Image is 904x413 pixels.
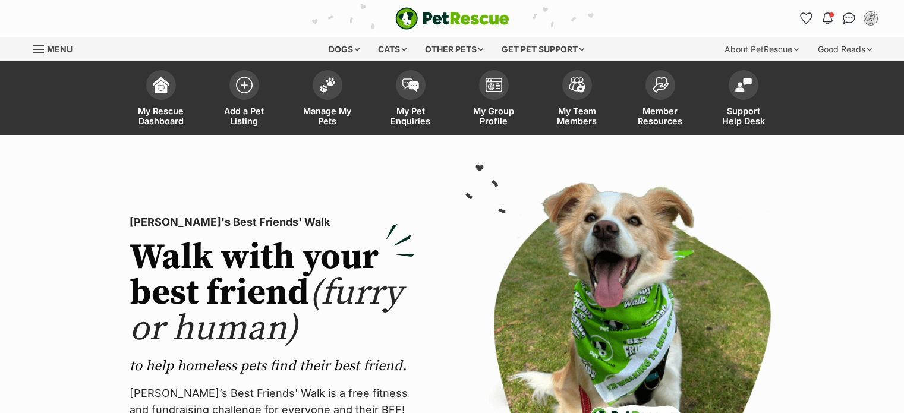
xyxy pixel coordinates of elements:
[203,64,286,135] a: Add a Pet Listing
[130,271,402,351] span: (furry or human)
[384,106,437,126] span: My Pet Enquiries
[33,37,81,59] a: Menu
[236,77,253,93] img: add-pet-listing-icon-0afa8454b4691262ce3f59096e99ab1cd57d4a30225e0717b998d2c9b9846f56.svg
[493,37,593,61] div: Get pet support
[370,37,415,61] div: Cats
[536,64,619,135] a: My Team Members
[467,106,521,126] span: My Group Profile
[861,9,880,28] button: My account
[865,12,877,24] img: Chel Haftka profile pic
[716,37,807,61] div: About PetRescue
[369,64,452,135] a: My Pet Enquiries
[619,64,702,135] a: Member Resources
[797,9,816,28] a: Favourites
[395,7,509,30] img: logo-e224e6f780fb5917bec1dbf3a21bbac754714ae5b6737aabdf751b685950b380.svg
[130,357,415,376] p: to help homeless pets find their best friend.
[550,106,604,126] span: My Team Members
[486,78,502,92] img: group-profile-icon-3fa3cf56718a62981997c0bc7e787c4b2cf8bcc04b72c1350f741eb67cf2f40e.svg
[569,77,585,93] img: team-members-icon-5396bd8760b3fe7c0b43da4ab00e1e3bb1a5d9ba89233759b79545d2d3fc5d0d.svg
[702,64,785,135] a: Support Help Desk
[840,9,859,28] a: Conversations
[320,37,368,61] div: Dogs
[634,106,687,126] span: Member Resources
[809,37,880,61] div: Good Reads
[735,78,752,92] img: help-desk-icon-fdf02630f3aa405de69fd3d07c3f3aa587a6932b1a1747fa1d2bba05be0121f9.svg
[301,106,354,126] span: Manage My Pets
[417,37,492,61] div: Other pets
[47,44,73,54] span: Menu
[153,77,169,93] img: dashboard-icon-eb2f2d2d3e046f16d808141f083e7271f6b2e854fb5c12c21221c1fb7104beca.svg
[452,64,536,135] a: My Group Profile
[717,106,770,126] span: Support Help Desk
[395,7,509,30] a: PetRescue
[652,77,669,93] img: member-resources-icon-8e73f808a243e03378d46382f2149f9095a855e16c252ad45f914b54edf8863c.svg
[134,106,188,126] span: My Rescue Dashboard
[130,214,415,231] p: [PERSON_NAME]'s Best Friends' Walk
[218,106,271,126] span: Add a Pet Listing
[286,64,369,135] a: Manage My Pets
[319,77,336,93] img: manage-my-pets-icon-02211641906a0b7f246fdf0571729dbe1e7629f14944591b6c1af311fb30b64b.svg
[130,240,415,347] h2: Walk with your best friend
[823,12,832,24] img: notifications-46538b983faf8c2785f20acdc204bb7945ddae34d4c08c2a6579f10ce5e182be.svg
[843,12,855,24] img: chat-41dd97257d64d25036548639549fe6c8038ab92f7586957e7f3b1b290dea8141.svg
[818,9,837,28] button: Notifications
[402,78,419,92] img: pet-enquiries-icon-7e3ad2cf08bfb03b45e93fb7055b45f3efa6380592205ae92323e6603595dc1f.svg
[119,64,203,135] a: My Rescue Dashboard
[797,9,880,28] ul: Account quick links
